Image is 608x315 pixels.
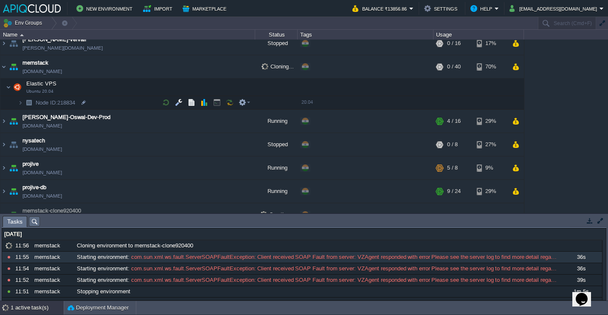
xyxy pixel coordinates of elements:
div: Running [255,180,298,203]
img: AMDAwAAAACH5BAEAAAAALAAAAAABAAEAAAICRAEAOw== [0,156,7,179]
img: AMDAwAAAACH5BAEAAAAALAAAAAABAAEAAAICRAEAOw== [6,79,11,96]
div: 39s [560,275,602,286]
a: Node ID:218834 [35,99,76,106]
button: Settings [424,3,460,14]
a: [DOMAIN_NAME] [23,67,62,76]
div: Running [255,110,298,133]
span: Cloning... [262,63,294,70]
span: Node ID: [36,99,57,106]
span: Cloning environment to mernstack-clone920400 [77,242,193,250]
div: 11:54 [15,263,31,274]
div: 11:56 [15,240,31,251]
a: Elastic VPSUbuntu 20.04 [25,80,58,87]
div: 11:52 [15,275,31,286]
a: projive [23,160,39,168]
div: 5 / 8 [447,156,458,179]
img: AMDAwAAAACH5BAEAAAAALAAAAAABAAEAAAICRAEAOw== [23,96,35,109]
img: AMDAwAAAACH5BAEAAAAALAAAAAABAAEAAAICRAEAOw== [8,156,20,179]
span: Stopping environment [77,288,130,295]
div: 4 / 16 [447,110,461,133]
div: 36s [560,252,602,263]
div: 11:49 [15,298,31,309]
span: 20.04 [301,99,313,105]
div: mernstack [32,286,74,297]
span: Creating... [260,211,295,218]
div: 0 / 40 [447,55,461,78]
span: Setting the number of cloudlets for the Ubuntu node(s) [77,299,209,307]
div: 9% [477,156,504,179]
button: Import [143,3,175,14]
div: : [75,275,559,286]
img: AMDAwAAAACH5BAEAAAAALAAAAAABAAEAAAICRAEAOw== [0,55,7,78]
span: Starting environment [77,253,128,261]
button: Help [470,3,495,14]
img: AMDAwAAAACH5BAEAAAAALAAAAAABAAEAAAICRAEAOw== [0,133,7,156]
div: Stopped [255,32,298,55]
div: mernstack [32,275,74,286]
div: Name [1,30,255,40]
button: [EMAIL_ADDRESS][DOMAIN_NAME] [509,3,600,14]
a: nysatech [23,136,45,145]
div: 0 / 8 [447,133,458,156]
div: 27% [477,133,504,156]
span: mernstack [23,59,48,67]
div: mernstack [32,298,74,309]
div: 1 active task(s) [11,301,64,315]
div: 29% [477,110,504,133]
a: mernstack-clone920400 [23,207,81,215]
button: Env Groups [3,17,45,29]
span: [DOMAIN_NAME] [23,192,62,200]
div: 9 / 24 [447,180,461,203]
div: mernstack [32,240,74,251]
div: Status [256,30,297,40]
a: [PERSON_NAME]-vervali [23,35,86,44]
div: 4s [560,298,602,309]
span: Ubuntu 20.04 [26,89,53,94]
button: Balance ₹13856.86 [352,3,409,14]
div: Stopped [255,133,298,156]
img: AMDAwAAAACH5BAEAAAAALAAAAAABAAEAAAICRAEAOw== [11,79,23,96]
div: mernstack [32,252,74,263]
img: AMDAwAAAACH5BAEAAAAALAAAAAABAAEAAAICRAEAOw== [8,32,20,55]
img: AMDAwAAAACH5BAEAAAAALAAAAAABAAEAAAICRAEAOw== [8,180,20,203]
img: AMDAwAAAACH5BAEAAAAALAAAAAABAAEAAAICRAEAOw== [8,110,20,133]
div: Tags [298,30,433,40]
button: New Environment [76,3,135,14]
img: AMDAwAAAACH5BAEAAAAALAAAAAABAAEAAAICRAEAOw== [8,203,20,226]
img: AMDAwAAAACH5BAEAAAAALAAAAAABAAEAAAICRAEAOw== [0,110,7,133]
div: : [75,263,559,274]
img: AMDAwAAAACH5BAEAAAAALAAAAAABAAEAAAICRAEAOw== [20,34,24,36]
span: com.sun.xml.ws.fault.ServerSOAPFaultException: Client received SOAP Fault from server: VZAgent re... [129,276,558,284]
div: 1m 5s [560,286,602,297]
button: Marketplace [183,3,229,14]
a: [DOMAIN_NAME] [23,145,62,153]
span: com.sun.xml.ws.fault.ServerSOAPFaultException: Client received SOAP Fault from server: VZAgent re... [129,253,558,261]
span: Elastic VPS [25,80,58,87]
img: APIQCloud [3,4,61,13]
div: 11:55 [15,252,31,263]
a: [DOMAIN_NAME] [23,168,62,177]
div: 70% [477,55,504,78]
div: 36s [560,263,602,274]
img: AMDAwAAAACH5BAEAAAAALAAAAAABAAEAAAICRAEAOw== [8,133,20,156]
a: [PERSON_NAME][DOMAIN_NAME] [23,44,103,52]
button: Deployment Manager [68,304,129,312]
a: projive-db [23,183,46,192]
span: Tasks [7,216,23,227]
div: 11:51 [15,286,31,297]
div: 17% [477,32,504,55]
span: Starting environment [77,276,128,284]
img: AMDAwAAAACH5BAEAAAAALAAAAAABAAEAAAICRAEAOw== [8,55,20,78]
div: Usage [434,30,524,40]
span: 218834 [35,99,76,106]
img: AMDAwAAAACH5BAEAAAAALAAAAAABAAEAAAICRAEAOw== [0,32,7,55]
div: : [75,252,559,263]
img: AMDAwAAAACH5BAEAAAAALAAAAAABAAEAAAICRAEAOw== [18,96,23,109]
span: Starting environment [77,265,128,272]
a: [DOMAIN_NAME] [23,122,62,130]
img: AMDAwAAAACH5BAEAAAAALAAAAAABAAEAAAICRAEAOw== [0,180,7,203]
